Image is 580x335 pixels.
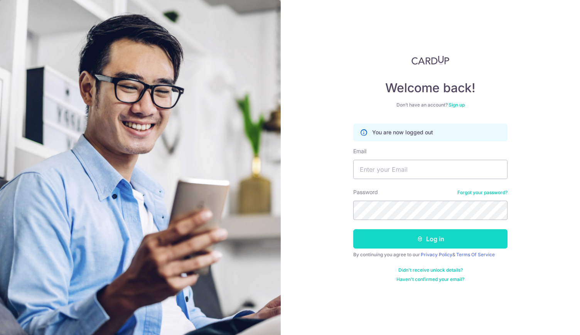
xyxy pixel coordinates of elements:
[396,276,464,283] a: Haven't confirmed your email?
[411,56,449,65] img: CardUp Logo
[353,188,378,196] label: Password
[372,129,433,136] p: You are now logged out
[353,229,507,249] button: Log in
[353,252,507,258] div: By continuing you agree to our &
[353,102,507,108] div: Don’t have an account?
[353,80,507,96] h4: Welcome back!
[456,252,495,257] a: Terms Of Service
[448,102,465,108] a: Sign up
[398,267,463,273] a: Didn't receive unlock details?
[353,147,366,155] label: Email
[421,252,452,257] a: Privacy Policy
[457,189,507,196] a: Forgot your password?
[353,160,507,179] input: Enter your Email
